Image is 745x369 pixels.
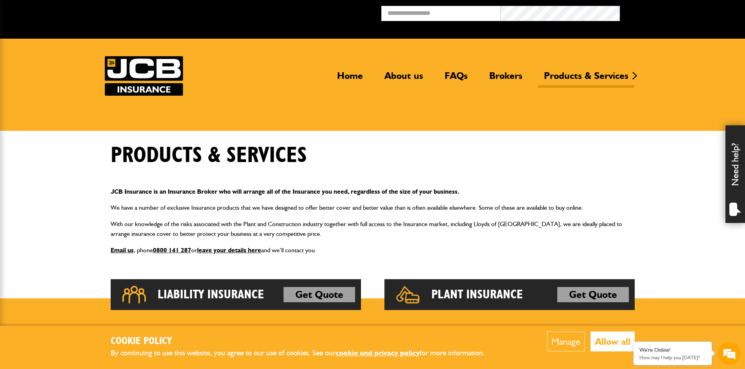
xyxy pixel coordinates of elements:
a: Get Quote [557,287,629,303]
button: Allow all [591,332,635,351]
a: Home [331,70,369,88]
a: Brokers [483,70,528,88]
h1: Products & Services [111,143,307,169]
h2: Liability Insurance [158,287,264,303]
a: JCB Insurance Services [105,56,183,96]
h2: Plant Insurance [431,287,523,303]
a: Email us [111,246,134,254]
button: Manage [547,332,585,351]
p: By continuing to use this website, you agree to our use of cookies. See our for more information. [111,347,498,359]
a: About us [379,70,429,88]
a: leave your details here [197,246,261,254]
a: Get Quote [284,287,355,303]
a: Products & Services [538,70,634,88]
a: FAQs [439,70,474,88]
p: With our knowledge of the risks associated with the Plant and Construction industry together with... [111,219,635,239]
button: Broker Login [620,6,739,18]
div: Need help? [725,125,745,223]
p: JCB Insurance is an Insurance Broker who will arrange all of the Insurance you need, regardless o... [111,187,635,197]
h2: Cookie Policy [111,335,498,348]
a: cookie and privacy policy [336,348,420,357]
a: 0800 141 287 [153,246,191,254]
img: JCB Insurance Services logo [105,56,183,96]
p: , phone or and we’ll contact you. [111,245,635,255]
p: How may I help you today? [639,355,706,360]
div: We're Online! [639,347,706,353]
p: We have a number of exclusive Insurance products that we have designed to offer better cover and ... [111,203,635,213]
